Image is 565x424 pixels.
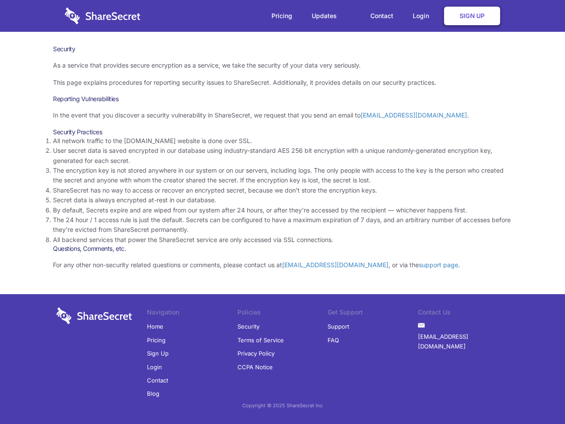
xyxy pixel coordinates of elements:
[53,195,512,205] li: Secret data is always encrypted at-rest in our database.
[404,2,442,30] a: Login
[53,215,512,235] li: The 24 hour / 1 access rule is just the default. Secrets can be configured to have a maximum expi...
[53,245,512,253] h3: Questions, Comments, etc.
[237,360,273,374] a: CCPA Notice
[237,333,284,347] a: Terms of Service
[237,320,260,333] a: Security
[147,307,237,320] li: Navigation
[53,205,512,215] li: By default, Secrets expire and are wiped from our system after 24 hours, or after they’re accesse...
[328,307,418,320] li: Get Support
[418,307,508,320] li: Contact Us
[147,360,162,374] a: Login
[53,260,512,270] p: For any other non-security related questions or comments, please contact us at , or via the .
[328,320,349,333] a: Support
[263,2,301,30] a: Pricing
[53,166,512,185] li: The encryption key is not stored anywhere in our system or on our servers, including logs. The on...
[53,185,512,195] li: ShareSecret has no way to access or recover an encrypted secret, because we don’t store the encry...
[237,347,275,360] a: Privacy Policy
[419,261,458,269] a: support page
[53,136,512,146] li: All network traffic to the [DOMAIN_NAME] website is done over SSL.
[147,374,168,387] a: Contact
[53,95,512,103] h3: Reporting Vulnerabilities
[147,320,163,333] a: Home
[53,45,512,53] h1: Security
[444,7,500,25] a: Sign Up
[147,347,169,360] a: Sign Up
[65,8,140,24] img: logo-wordmark-white-trans-d4663122ce5f474addd5e946df7df03e33cb6a1c49d2221995e7729f52c070b2.svg
[53,110,512,120] p: In the event that you discover a security vulnerability in ShareSecret, we request that you send ...
[147,333,166,347] a: Pricing
[361,111,467,119] a: [EMAIL_ADDRESS][DOMAIN_NAME]
[362,2,402,30] a: Contact
[53,235,512,245] li: All backend services that power the ShareSecret service are only accessed via SSL connections.
[282,261,388,269] a: [EMAIL_ADDRESS][DOMAIN_NAME]
[237,307,328,320] li: Policies
[53,61,512,70] p: As a service that provides secure encryption as a service, we take the security of your data very...
[418,330,508,353] a: [EMAIL_ADDRESS][DOMAIN_NAME]
[56,307,132,324] img: logo-wordmark-white-trans-d4663122ce5f474addd5e946df7df03e33cb6a1c49d2221995e7729f52c070b2.svg
[147,387,159,400] a: Blog
[53,78,512,87] p: This page explains procedures for reporting security issues to ShareSecret. Additionally, it prov...
[328,333,339,347] a: FAQ
[53,146,512,166] li: User secret data is saved encrypted in our database using industry-standard AES 256 bit encryptio...
[53,128,512,136] h3: Security Practices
